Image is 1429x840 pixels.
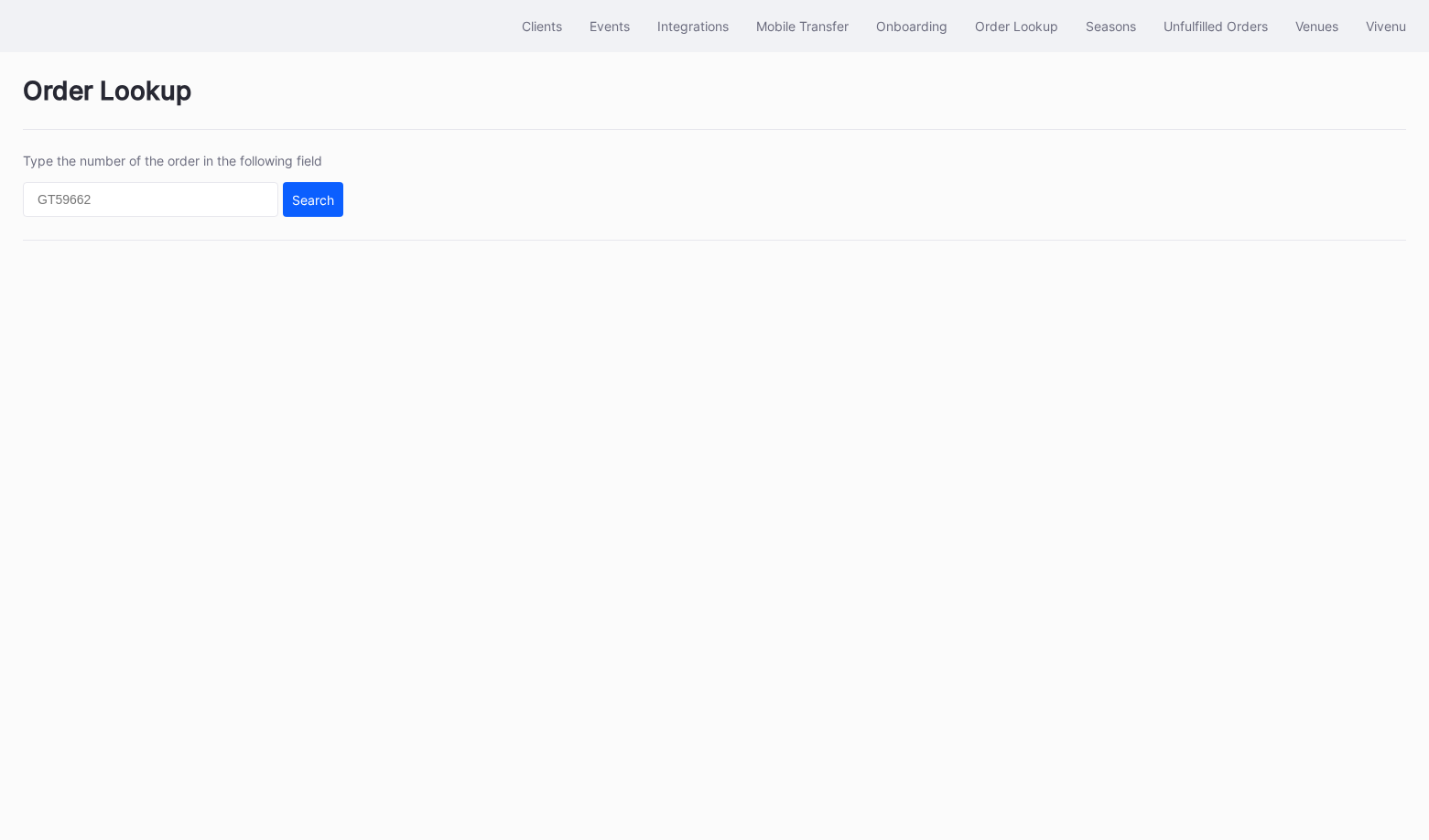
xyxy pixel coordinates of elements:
[756,18,849,34] div: Mobile Transfer
[1282,9,1352,43] button: Venues
[876,18,947,34] div: Onboarding
[1295,18,1338,34] div: Venues
[23,182,278,217] input: GT59662
[292,192,334,208] div: Search
[23,153,343,168] div: Type the number of the order in the following field
[522,18,562,34] div: Clients
[1086,18,1136,34] div: Seasons
[1164,18,1268,34] div: Unfulfilled Orders
[862,9,961,43] button: Onboarding
[590,18,630,34] div: Events
[961,9,1072,43] button: Order Lookup
[23,75,1406,130] div: Order Lookup
[1150,9,1282,43] button: Unfulfilled Orders
[283,182,343,217] button: Search
[508,9,576,43] button: Clients
[657,18,729,34] div: Integrations
[1072,9,1150,43] button: Seasons
[576,9,644,43] button: Events
[1352,9,1420,43] button: Vivenu
[975,18,1058,34] div: Order Lookup
[742,9,862,43] button: Mobile Transfer
[1366,18,1406,34] div: Vivenu
[644,9,742,43] button: Integrations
